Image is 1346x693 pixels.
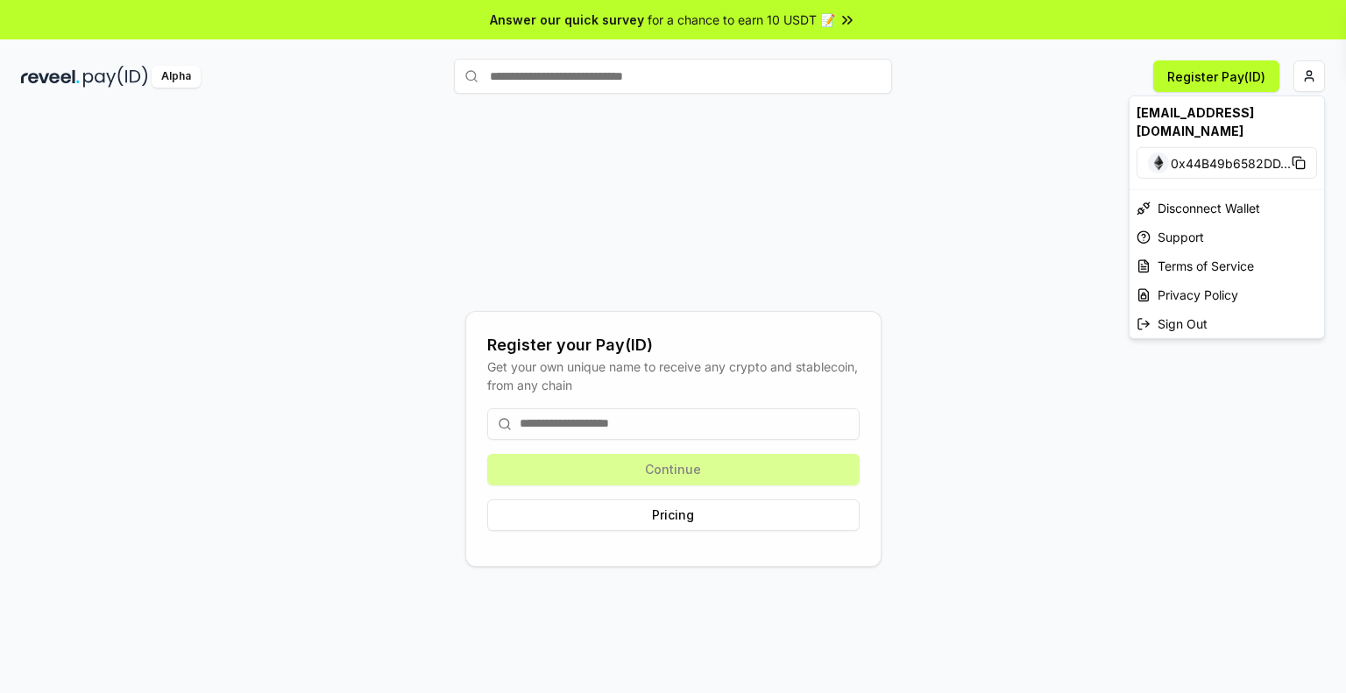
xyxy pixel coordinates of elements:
[1130,251,1324,280] a: Terms of Service
[1148,152,1169,173] img: Ethereum
[1130,280,1324,309] a: Privacy Policy
[1171,153,1291,172] span: 0x44B49b6582DD ...
[1130,223,1324,251] a: Support
[1130,96,1324,147] div: [EMAIL_ADDRESS][DOMAIN_NAME]
[1130,309,1324,338] div: Sign Out
[1130,194,1324,223] div: Disconnect Wallet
